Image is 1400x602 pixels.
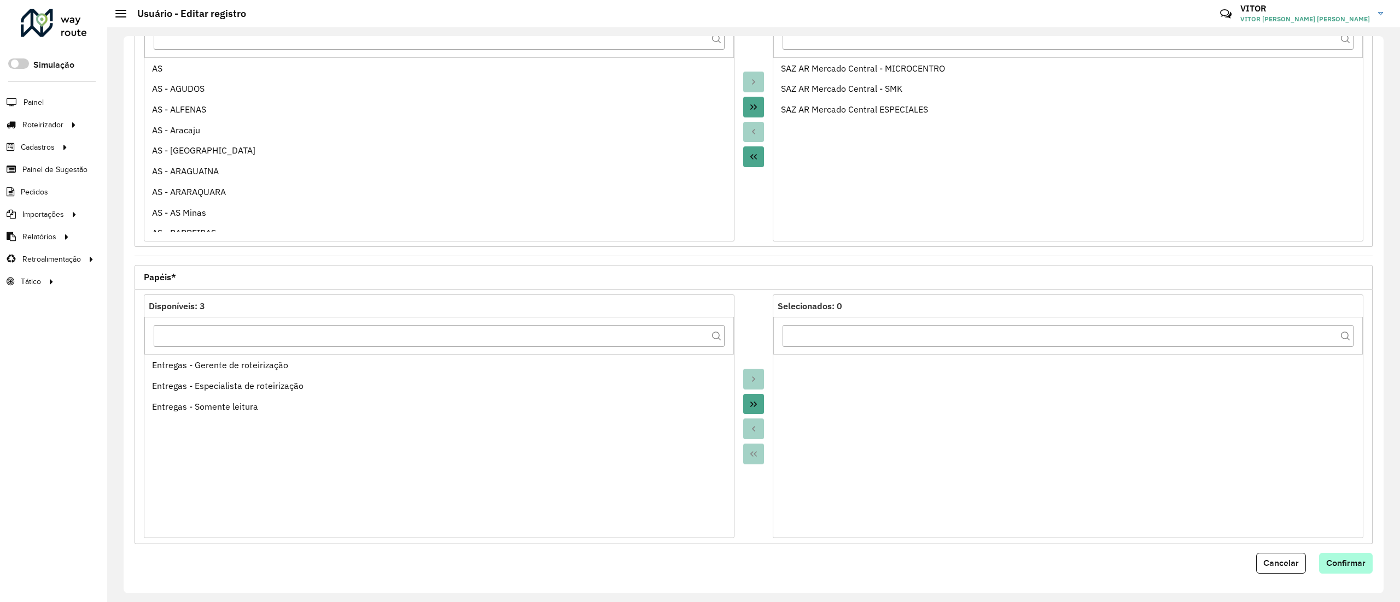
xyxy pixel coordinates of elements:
[152,144,727,157] div: AS - [GEOGRAPHIC_DATA]
[743,97,764,117] button: Move All to Target
[152,185,727,198] div: AS - ARARAQUARA
[781,103,1356,116] div: SAZ AR Mercado Central ESPECIALES
[149,299,730,312] div: Disponíveis: 3
[781,62,1356,75] div: SAZ AR Mercado Central - MICROCENTRO
[152,123,727,137] div: AS - Aracaju
[22,253,81,265] span: Retroalimentação
[1214,2,1238,26] a: Contato Rápido
[21,186,48,198] span: Pedidos
[22,164,87,175] span: Painel de Sugestão
[152,82,727,95] div: AS - AGUDOS
[152,358,727,371] div: Entregas - Gerente de roteirização
[152,379,727,392] div: Entregas - Especialista de roteirização
[33,58,74,72] label: Simulação
[24,97,44,108] span: Painel
[743,146,764,167] button: Move All to Source
[126,8,246,20] h2: Usuário - Editar registro
[22,209,64,220] span: Importações
[778,299,1358,312] div: Selecionados: 0
[152,164,727,178] div: AS - ARAGUAINA
[152,103,727,116] div: AS - ALFENAS
[1240,14,1370,24] span: VITOR [PERSON_NAME] [PERSON_NAME]
[152,400,727,413] div: Entregas - Somente leitura
[1256,553,1306,574] button: Cancelar
[152,226,727,239] div: AS - BARREIRAS
[1263,558,1299,568] span: Cancelar
[144,273,176,281] span: Papéis*
[1240,3,1370,14] h3: VITOR
[21,141,55,153] span: Cadastros
[781,82,1356,95] div: SAZ AR Mercado Central - SMK
[152,62,727,75] div: AS
[22,119,63,131] span: Roteirizador
[743,394,764,415] button: Move All to Target
[1326,558,1366,568] span: Confirmar
[1319,553,1373,574] button: Confirmar
[22,231,56,243] span: Relatórios
[21,276,41,287] span: Tático
[152,206,727,219] div: AS - AS Minas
